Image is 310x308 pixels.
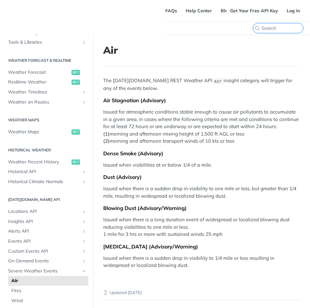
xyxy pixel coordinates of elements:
[103,216,300,238] p: Issued when there is a long duration event of widespread or localized blowing dust reducing visib...
[103,150,300,157] div: Dense Smoke (Advisory)
[82,90,87,95] button: Show subpages for Weather Timelines
[6,23,26,33] span: v4.0.1
[38,25,55,31] span: Recipes
[283,25,302,31] kbd: CTRL-K
[5,197,88,203] h2: [DATE][DOMAIN_NAME] API
[8,99,80,105] span: Weather on Routes
[255,26,260,31] svg: Search
[5,207,88,216] a: Locations APIShow subpages for Locations API
[103,131,109,137] strong: (1)
[8,69,70,76] span: Weather Forecast
[82,40,87,45] button: Show subpages for Tools & Libraries
[11,278,87,284] span: Air
[5,97,88,107] a: Weather on RoutesShow subpages for Weather on Routes
[82,269,87,274] button: Hide subpages for Severe Weather Events
[8,218,80,225] span: Insights API
[82,209,87,214] button: Show subpages for Locations API
[217,6,234,16] a: Blog
[103,174,300,180] div: Dust (Advisory)
[103,97,300,104] div: Air Stagnation (Advisory)
[72,159,80,165] span: get
[8,286,88,296] a: Fires
[5,217,88,226] a: Insights APIShow subpages for Insights API
[72,70,80,75] span: get
[28,23,59,33] a: Recipes
[72,80,80,85] span: get
[8,208,80,215] span: Locations API
[5,117,88,123] h2: Weather Maps
[5,177,88,187] a: Historical Climate NormalsShow subpages for Historical Climate Normals
[5,167,88,177] a: Historical APIShow subpages for Historical API
[8,169,80,175] span: Historical API
[136,6,160,16] a: Recipes
[82,179,87,184] button: Show subpages for Historical Climate Normals
[5,127,88,137] a: Weather Mapsget
[103,44,300,56] h1: Air
[5,266,88,276] a: Severe Weather EventsHide subpages for Severe Weather Events
[103,185,300,200] p: Issued when there is a sudden drop in visibility to one mile or less, but greater than 1/4 mile, ...
[8,179,80,185] span: Historical Climate Normals
[8,268,80,274] span: Severe Weather Events
[61,23,97,33] a: Reference
[5,247,88,256] a: Custom Events APIShow subpages for Custom Events API
[5,77,88,87] a: Realtime Weatherget
[11,288,87,294] span: Fires
[103,243,300,250] div: [MEDICAL_DATA] (Advisory/Warning)
[8,248,80,255] span: Custom Events API
[82,169,87,174] button: Show subpages for Historical API
[5,87,88,97] a: Weather TimelinesShow subpages for Weather Timelines
[8,258,80,264] span: On-Demand Events
[283,6,304,16] a: Log In
[82,239,87,244] button: Show subpages for Events API
[162,6,181,16] a: FAQs
[8,39,80,46] span: Tools & Libraries
[11,298,87,304] span: Wind
[5,147,88,153] h2: Historical Weather
[8,276,88,286] a: Air
[103,138,109,144] strong: (2)
[82,100,87,105] button: Show subpages for Weather on Routes
[8,89,80,95] span: Weather Timelines
[103,205,300,211] div: Blowing Dust (Advisory/Warning)
[103,255,300,269] p: Issued when there is a sudden drop in visibility to 1/4 mile or less resulting in widespread or l...
[8,4,98,16] img: Tomorrow.io Weather API Docs
[5,58,88,63] h2: Weather Forecast & realtime
[82,249,87,254] button: Show subpages for Custom Events API
[71,25,93,31] span: Reference
[5,226,88,236] a: Alerts APIShow subpages for Alerts API
[182,6,216,16] a: Help Center
[82,258,87,264] button: Show subpages for On-Demand Events
[8,238,80,245] span: Events API
[8,228,80,235] span: Alerts API
[103,108,300,145] p: Issued for atmospheric conditions stable enough to cause air pollutants to accumulate in a given ...
[105,6,134,16] a: Reference
[72,129,80,135] span: get
[8,159,70,165] span: Weather Recent History
[5,236,88,246] a: Events APIShow subpages for Events API
[214,79,222,83] span: air
[5,157,88,167] a: Weather Recent Historyget
[8,296,88,306] a: Wind
[82,219,87,224] button: Show subpages for Insights API
[5,38,88,47] a: Tools & LibrariesShow subpages for Tools & Libraries
[8,79,70,85] span: Realtime Weather
[103,290,300,296] p: Updated [DATE]
[82,229,87,234] button: Show subpages for Alerts API
[5,256,88,266] a: On-Demand EventsShow subpages for On-Demand Events
[103,77,300,92] p: The [DATE][DOMAIN_NAME] REST Weather API insight category will trigger for any of the events below.
[5,68,88,77] a: Weather Forecastget
[227,6,282,16] a: Get Your Free API Key
[103,161,300,169] p: Issued when visibilities at or below 1/4 of a mile.
[8,129,70,135] span: Weather Maps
